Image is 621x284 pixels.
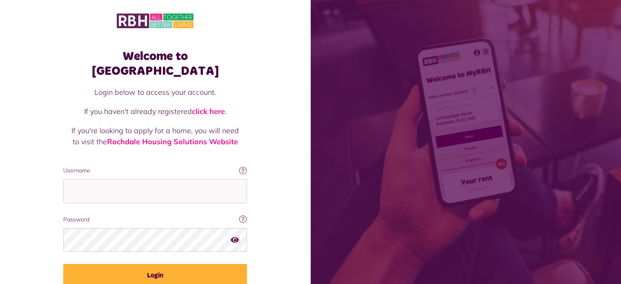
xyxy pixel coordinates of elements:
[71,106,239,117] p: If you haven't already registered .
[117,12,194,29] img: MyRBH
[63,215,247,224] label: Password
[71,87,239,98] p: Login below to access your account.
[107,137,238,146] a: Rochdale Housing Solutions Website
[71,125,239,147] p: If you're looking to apply for a home, you will need to visit the
[192,107,225,116] a: click here
[63,166,247,175] label: Username
[63,49,247,78] h1: Welcome to [GEOGRAPHIC_DATA]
